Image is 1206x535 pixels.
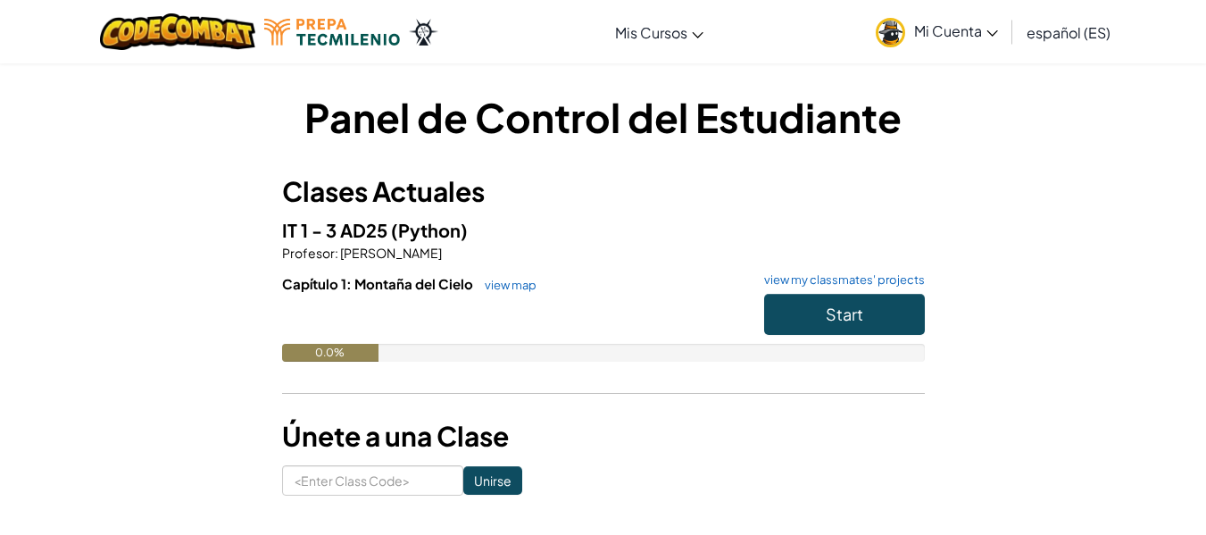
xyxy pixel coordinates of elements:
span: Start [826,304,863,324]
h3: Únete a una Clase [282,416,925,456]
a: Mis Cursos [606,8,712,56]
img: avatar [876,18,905,47]
span: Profesor [282,245,335,261]
img: Tecmilenio logo [264,19,400,46]
input: <Enter Class Code> [282,465,463,496]
span: : [335,245,338,261]
span: [PERSON_NAME] [338,245,442,261]
span: Capítulo 1: Montaña del Cielo [282,275,476,292]
a: Mi Cuenta [867,4,1007,60]
a: view map [476,278,536,292]
input: Unirse [463,466,522,495]
span: español (ES) [1027,23,1110,42]
span: IT 1 - 3 AD25 [282,219,391,241]
button: Start [764,294,925,335]
span: Mis Cursos [615,23,687,42]
h3: Clases Actuales [282,171,925,212]
img: Ozaria [409,19,437,46]
a: español (ES) [1018,8,1119,56]
h1: Panel de Control del Estudiante [282,89,925,145]
div: 0.0% [282,344,378,362]
img: CodeCombat logo [100,13,256,50]
a: view my classmates' projects [755,274,925,286]
span: (Python) [391,219,468,241]
span: Mi Cuenta [914,21,998,40]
